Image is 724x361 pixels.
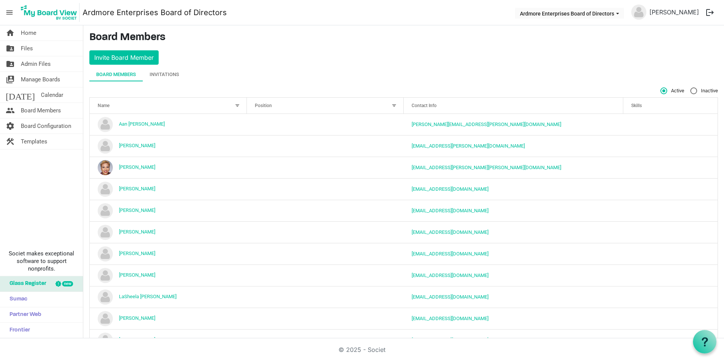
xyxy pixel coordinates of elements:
[90,243,247,265] td: Dianne Williams is template cell column header Name
[98,160,113,175] img: oH7f140qF_qP4q9XoAvxzC5LbOHYjwoOC82KYpakHDsIbXCJ9QQt2cffeB_dAcXSp5xxowpYW03_qTKsklahwg_thumb.png
[89,50,159,65] button: Invite Board Member
[623,200,718,221] td: is template cell column header Skills
[404,157,623,178] td: angel.goldsborough@gartner.com is template cell column header Contact Info
[6,25,15,40] span: home
[404,329,623,351] td: lastucker@verizon.net is template cell column header Contact Info
[6,118,15,134] span: settings
[404,286,623,308] td: lalasworld2002@yahoo.com is template cell column header Contact Info
[623,329,718,351] td: is template cell column header Skills
[83,5,227,20] a: Ardmore Enterprises Board of Directors
[119,229,155,235] a: [PERSON_NAME]
[623,286,718,308] td: is template cell column header Skills
[98,289,113,305] img: no-profile-picture.svg
[247,308,404,329] td: column header Position
[412,186,488,192] a: [EMAIL_ADDRESS][DOMAIN_NAME]
[90,157,247,178] td: Angel Goldsborough is template cell column header Name
[660,87,684,94] span: Active
[623,114,718,135] td: is template cell column header Skills
[90,114,247,135] td: Aan Kaippallil is template cell column header Name
[6,72,15,87] span: switch_account
[247,265,404,286] td: column header Position
[119,272,155,278] a: [PERSON_NAME]
[623,265,718,286] td: is template cell column header Skills
[98,268,113,283] img: no-profile-picture.svg
[6,134,15,149] span: construction
[21,134,47,149] span: Templates
[98,138,113,154] img: no-profile-picture.svg
[404,243,623,265] td: williamsadiane@gmail.com is template cell column header Contact Info
[119,294,176,299] a: LaSheela [PERSON_NAME]
[6,276,46,291] span: Glass Register
[6,41,15,56] span: folder_shared
[21,72,60,87] span: Manage Boards
[90,200,247,221] td: Benons Michael is template cell column header Name
[6,307,41,322] span: Partner Web
[623,135,718,157] td: is template cell column header Skills
[90,308,247,329] td: Linda Mendoza is template cell column header Name
[119,164,155,170] a: [PERSON_NAME]
[6,87,35,103] span: [DATE]
[412,229,488,235] a: [EMAIL_ADDRESS][DOMAIN_NAME]
[21,41,33,56] span: Files
[21,118,71,134] span: Board Configuration
[98,103,109,108] span: Name
[515,8,624,19] button: Ardmore Enterprises Board of Directors dropdownbutton
[247,243,404,265] td: column header Position
[6,103,15,118] span: people
[404,114,623,135] td: ann.kaippallil@gmail.com is template cell column header Contact Info
[2,5,17,20] span: menu
[247,200,404,221] td: column header Position
[98,182,113,197] img: no-profile-picture.svg
[690,87,718,94] span: Inactive
[623,243,718,265] td: is template cell column header Skills
[98,203,113,218] img: no-profile-picture.svg
[404,221,623,243] td: colettegresham1@gmail.com is template cell column header Contact Info
[119,121,165,127] a: Aan [PERSON_NAME]
[412,272,488,278] a: [EMAIL_ADDRESS][DOMAIN_NAME]
[339,346,385,353] a: © 2025 - Societ
[646,5,702,20] a: [PERSON_NAME]
[247,221,404,243] td: column header Position
[247,329,404,351] td: column header Position
[412,103,437,108] span: Contact Info
[412,251,488,257] a: [EMAIL_ADDRESS][DOMAIN_NAME]
[247,286,404,308] td: column header Position
[412,294,488,300] a: [EMAIL_ADDRESS][DOMAIN_NAME]
[623,308,718,329] td: is template cell column header Skills
[19,3,83,22] a: My Board View Logo
[41,87,63,103] span: Calendar
[623,221,718,243] td: is template cell column header Skills
[404,200,623,221] td: mbenons@amsterdamconstruction.com is template cell column header Contact Info
[119,186,155,191] a: [PERSON_NAME]
[119,315,155,321] a: [PERSON_NAME]
[404,178,623,200] td: alfarley@netzero.net is template cell column header Contact Info
[98,311,113,326] img: no-profile-picture.svg
[90,221,247,243] td: Colette Gresham is template cell column header Name
[247,114,404,135] td: column header Position
[21,25,36,40] span: Home
[631,103,642,108] span: Skills
[96,71,136,78] div: Board Members
[21,56,51,72] span: Admin Files
[404,135,623,157] td: alexander.l.feinstein@gmail.com is template cell column header Contact Info
[19,3,80,22] img: My Board View Logo
[255,103,272,108] span: Position
[90,135,247,157] td: Alexander Feinstein is template cell column header Name
[89,68,718,81] div: tab-header
[119,143,155,148] a: [PERSON_NAME]
[404,265,623,286] td: Kenkab2002@yahoo.com is template cell column header Contact Info
[90,286,247,308] td: LaSheela Strother is template cell column header Name
[623,157,718,178] td: is template cell column header Skills
[6,56,15,72] span: folder_shared
[412,208,488,213] a: [EMAIL_ADDRESS][DOMAIN_NAME]
[21,103,61,118] span: Board Members
[6,292,27,307] span: Sumac
[412,143,525,149] a: [EMAIL_ADDRESS][PERSON_NAME][DOMAIN_NAME]
[412,316,488,321] a: [EMAIL_ADDRESS][DOMAIN_NAME]
[90,329,247,351] td: Linda Tucker is template cell column header Name
[247,157,404,178] td: column header Position
[150,71,179,78] div: Invitations
[6,323,30,338] span: Frontier
[412,337,488,343] a: [EMAIL_ADDRESS][DOMAIN_NAME]
[98,246,113,261] img: no-profile-picture.svg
